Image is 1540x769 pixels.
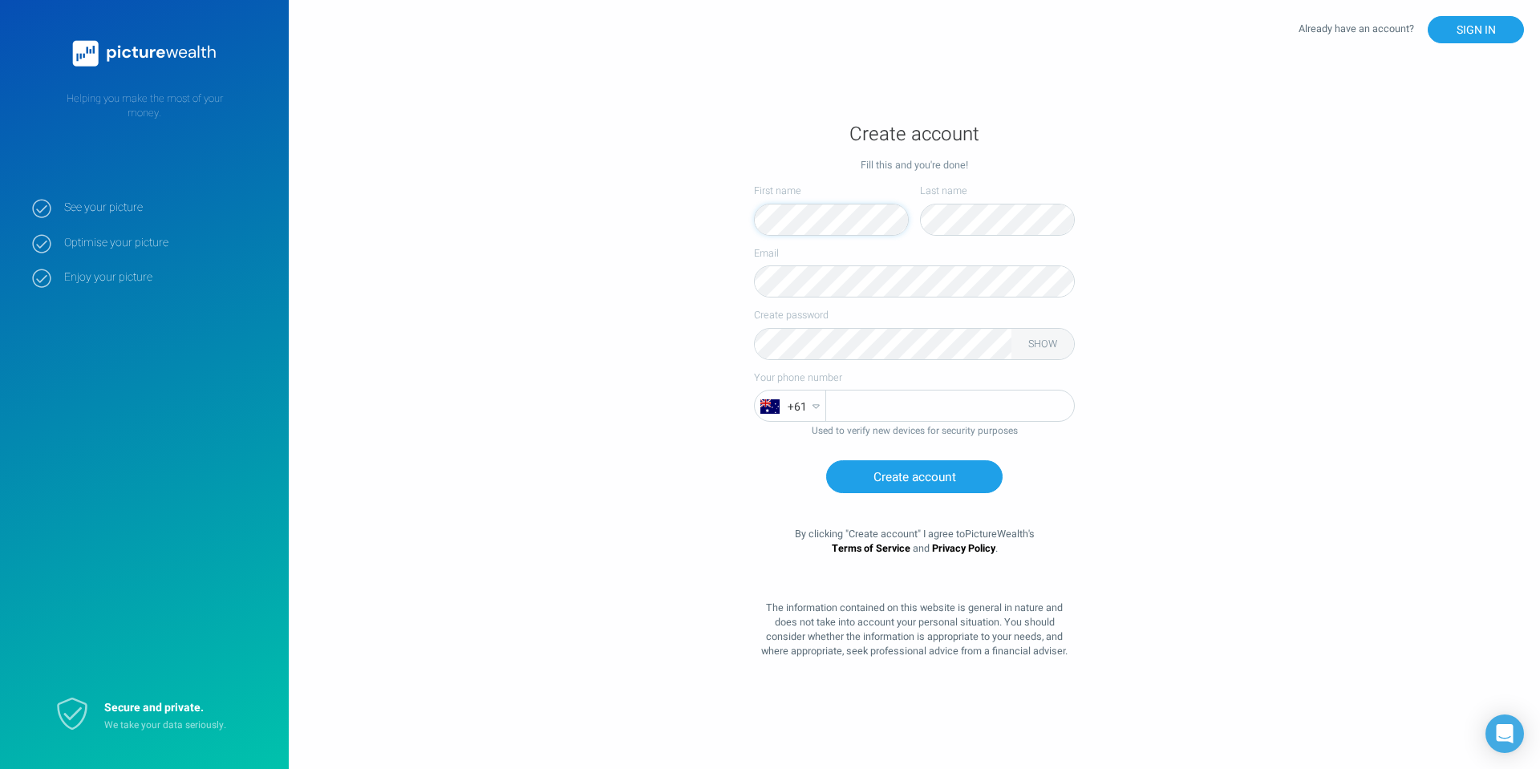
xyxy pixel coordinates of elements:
[754,184,909,198] label: First name
[104,718,249,732] p: We take your data seriously.
[920,184,1075,198] label: Last name
[1023,338,1063,350] button: SHOW
[1299,16,1524,43] div: Already have an account?
[1428,16,1524,43] button: SIGN IN
[832,541,910,556] a: Terms of Service
[754,158,1075,172] div: Fill this and you're done!
[826,460,1003,493] button: Create account
[760,399,780,414] img: svg+xml;base64,PHN2ZyB4bWxucz0iaHR0cDovL3d3dy53My5vcmcvMjAwMC9zdmciIGhlaWdodD0iNDgwIiB3aWR0aD0iNj...
[788,391,807,423] span: + 61
[1485,714,1524,753] div: Open Intercom Messenger
[754,247,1075,260] label: Email
[754,493,1075,589] div: By clicking " Create account " I agree to PictureWealth 's and .
[754,122,1075,147] h1: Create account
[64,32,225,75] img: PictureWealth
[64,236,265,250] strong: Optimise your picture
[64,270,265,285] strong: Enjoy your picture
[754,309,1075,322] label: Create password
[754,371,1075,384] label: Your phone number
[754,589,1075,658] div: The information contained on this website is general in nature and does not take into account you...
[32,91,257,120] p: Helping you make the most of your money.
[64,200,265,215] strong: See your picture
[932,541,995,556] a: Privacy Policy
[754,424,1075,438] div: Used to verify new devices for security purposes
[104,699,204,716] strong: Secure and private.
